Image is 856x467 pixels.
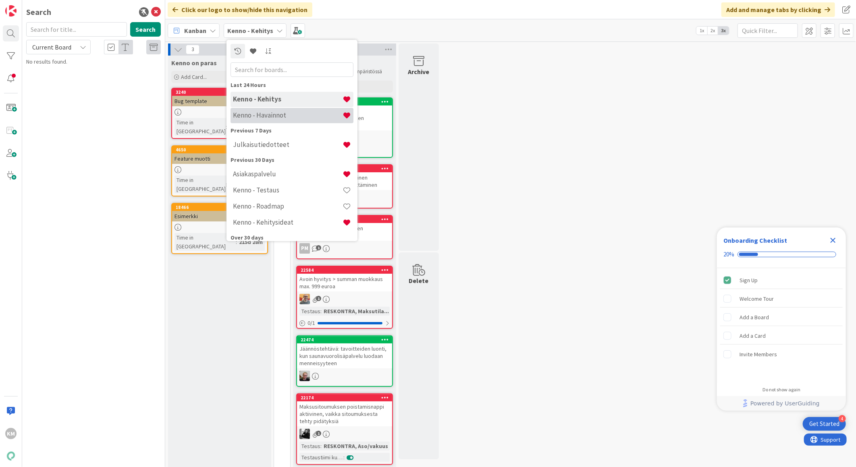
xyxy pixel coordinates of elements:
div: Maksusitoumuksen poistamisnappi aktiivinen, vaikka sitoumuksesta tehty pidätyksiä [297,401,392,426]
img: KM [299,429,310,439]
div: Welcome Tour [740,294,774,304]
span: 1 [316,296,321,301]
div: 18466 [172,204,267,211]
img: Visit kanbanzone.com [5,5,17,17]
div: Do not show again [763,386,800,393]
a: 18466EsimerkkiTime in [GEOGRAPHIC_DATA]:215d 28m [171,203,268,254]
div: 22174 [301,395,392,401]
div: Open Get Started checklist, remaining modules: 4 [803,417,846,431]
div: 3240Bug template [172,89,267,106]
h4: Asiakaspalvelu [233,170,343,178]
div: 18466 [176,205,267,210]
span: 3 [186,45,199,54]
span: 1 [316,245,321,250]
img: avatar [5,450,17,462]
div: Add and manage tabs by clicking [721,2,835,17]
span: Powered by UserGuiding [750,399,820,408]
div: Add a Card [740,331,766,341]
span: Kenno on paras [171,59,217,67]
img: JH [299,371,310,381]
span: : [226,122,227,131]
div: Time in [GEOGRAPHIC_DATA] [175,233,236,251]
div: Last 24 Hours [231,81,353,89]
a: 22584Avoin hyvitys > summan muokkaus max. 999 euroaBNTestaus:RESKONTRA, Maksutila...0/1 [296,266,393,329]
span: : [320,307,322,316]
span: Kanban [184,26,206,35]
div: Testaustiimi kurkkaa [299,453,343,462]
div: Sign Up [740,275,758,285]
div: 22174Maksusitoumuksen poistamisnappi aktiivinen, vaikka sitoumuksesta tehty pidätyksiä [297,394,392,426]
div: Time in [GEOGRAPHIC_DATA] [175,176,226,193]
div: 22474 [301,337,392,343]
div: 22474 [297,336,392,343]
a: 22474Jäännöstehtävä: tavoitteiden luonti, kun saunavuorolisäpalvelu luodaan menneisyyteenJH [296,335,393,387]
div: PM [299,243,310,254]
span: 0 / 1 [307,319,315,327]
div: Onboarding Checklist [723,236,787,245]
div: BN [297,294,392,304]
h4: Julkaisutiedotteet [233,141,343,149]
span: : [236,238,237,246]
div: Delete [409,276,429,285]
div: Invite Members [740,349,777,359]
div: 18466Esimerkki [172,204,267,221]
div: Footer [717,396,846,411]
a: Powered by UserGuiding [721,396,842,411]
div: Add a Card is incomplete. [720,327,843,345]
div: Jäännöstehtävä: tavoitteiden luonti, kun saunavuorolisäpalvelu luodaan menneisyyteen [297,343,392,368]
a: 3240Bug templateTime in [GEOGRAPHIC_DATA]:1188d 18h 3m [171,88,268,139]
span: : [343,453,345,462]
div: 215d 28m [237,238,265,246]
input: Quick Filter... [738,23,798,38]
div: 3240 [176,89,267,95]
span: Add Card... [181,73,207,81]
div: 22584Avoin hyvitys > summan muokkaus max. 999 euroa [297,267,392,291]
div: Archive [408,67,430,76]
div: Click our logo to show/hide this navigation [168,2,312,17]
a: 22174Maksusitoumuksen poistamisnappi aktiivinen, vaikka sitoumuksesta tehty pidätyksiäKMTestaus:R... [296,393,393,465]
div: Previous 7 Days [231,126,353,134]
div: Invite Members is incomplete. [720,345,843,363]
div: Over 30 days [231,233,353,242]
h4: Kenno - Kehitysideat [233,218,343,226]
div: Testaus [299,442,320,450]
span: 1 [316,431,321,436]
div: 4 [839,415,846,422]
span: 3x [718,27,729,35]
b: Kenno - Kehitys [227,27,273,35]
div: 0/1 [297,318,392,328]
div: Checklist progress: 20% [723,251,839,258]
div: No results found. [26,58,161,66]
h4: Kenno - Kehitys [233,95,343,103]
input: Search for boards... [231,62,353,76]
h4: Kenno - Havainnot [233,111,343,119]
div: 4650Feature muotti [172,146,267,164]
div: RESKONTRA, Maksutila... [322,307,391,316]
div: KM [5,428,17,439]
div: Close Checklist [827,234,839,247]
div: KM [297,429,392,439]
span: 2x [707,27,718,35]
div: Previous 30 Days [231,155,353,164]
input: Search for title... [26,22,127,37]
div: Bug template [172,96,267,106]
div: 22174 [297,394,392,401]
span: : [320,442,322,450]
div: 20% [723,251,734,258]
div: 4650 [172,146,267,153]
div: Checklist items [717,268,846,381]
div: Add a Board is incomplete. [720,308,843,326]
span: Current Board [32,43,71,51]
div: Feature muotti [172,153,267,164]
span: : [226,180,227,189]
div: PM [297,243,392,254]
div: Get Started [809,420,839,428]
a: 4650Feature muottiTime in [GEOGRAPHIC_DATA]:993d 20h 10m [171,145,268,196]
img: BN [299,294,310,304]
div: Checklist Container [717,227,846,411]
span: 1x [696,27,707,35]
h4: Kenno - Testaus [233,186,343,194]
div: 4650 [176,147,267,153]
span: Support [17,1,37,11]
div: 22474Jäännöstehtävä: tavoitteiden luonti, kun saunavuorolisäpalvelu luodaan menneisyyteen [297,336,392,368]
